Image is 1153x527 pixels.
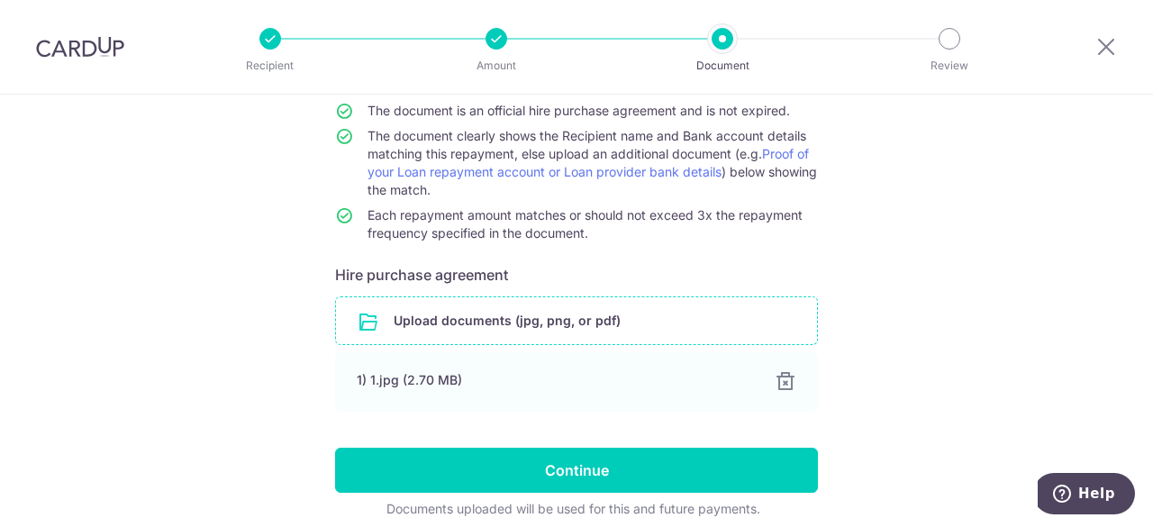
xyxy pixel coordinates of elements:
[204,57,337,75] p: Recipient
[656,57,789,75] p: Document
[357,371,753,389] div: 1) 1.jpg (2.70 MB)
[368,207,803,241] span: Each repayment amount matches or should not exceed 3x the repayment frequency specified in the do...
[430,57,563,75] p: Amount
[368,103,790,118] span: The document is an official hire purchase agreement and is not expired.
[335,296,818,345] div: Upload documents (jpg, png, or pdf)
[36,36,124,58] img: CardUp
[335,500,811,518] div: Documents uploaded will be used for this and future payments.
[883,57,1016,75] p: Review
[1038,473,1135,518] iframe: Opens a widget where you can find more information
[335,264,818,286] h6: Hire purchase agreement
[368,128,817,197] span: The document clearly shows the Recipient name and Bank account details matching this repayment, e...
[335,448,818,493] input: Continue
